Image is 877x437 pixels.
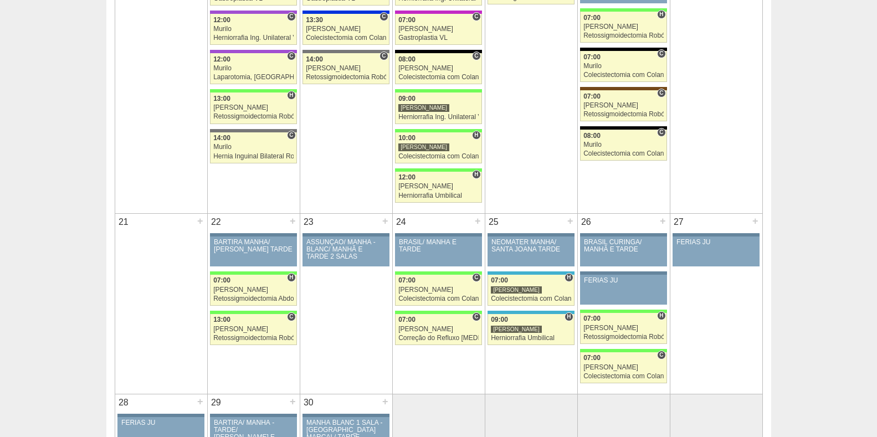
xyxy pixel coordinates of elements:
[196,214,205,228] div: +
[583,333,664,341] div: Retossigmoidectomia Robótica
[488,271,574,275] div: Key: Neomater
[398,16,416,24] span: 07:00
[580,271,666,275] div: Key: Aviso
[210,271,296,275] div: Key: Brasil
[583,32,664,39] div: Retossigmoidectomia Robótica
[583,102,664,109] div: [PERSON_NAME]
[210,311,296,314] div: Key: Brasil
[213,143,294,151] div: Murilo
[580,12,666,43] a: H 07:00 [PERSON_NAME] Retossigmoidectomia Robótica
[302,14,389,45] a: C 13:30 [PERSON_NAME] Colecistectomia com Colangiografia VL
[213,134,230,142] span: 14:00
[472,170,480,179] span: Hospital
[580,349,666,352] div: Key: Brasil
[213,286,294,294] div: [PERSON_NAME]
[302,53,389,84] a: C 14:00 [PERSON_NAME] Retossigmoidectomia Robótica
[658,214,668,228] div: +
[210,314,296,345] a: C 13:00 [PERSON_NAME] Retossigmoidectomia Robótica
[395,89,481,92] div: Key: Brasil
[302,233,389,237] div: Key: Aviso
[491,286,542,294] div: [PERSON_NAME]
[395,132,481,163] a: H 10:00 [PERSON_NAME] Colecistectomia com Colangiografia VL
[398,276,416,284] span: 07:00
[676,239,756,246] div: FERIAS JU
[287,52,295,60] span: Consultório
[302,11,389,14] div: Key: São Luiz - Itaim
[302,237,389,266] a: ASSUNÇÃO/ MANHÃ -BLANC/ MANHÃ E TARDE 2 SALAS
[583,132,601,140] span: 08:00
[379,52,388,60] span: Consultório
[213,65,294,72] div: Murilo
[398,114,479,121] div: Herniorrafia Ing. Unilateral VL
[381,214,390,228] div: +
[306,74,386,81] div: Retossigmoidectomia Robótica
[583,373,664,380] div: Colecistectomia com Colangiografia VL
[306,25,386,33] div: [PERSON_NAME]
[381,394,390,409] div: +
[287,273,295,282] span: Hospital
[673,237,759,266] a: FERIAS JU
[398,326,479,333] div: [PERSON_NAME]
[210,237,296,266] a: BARTIRA MANHÃ/ [PERSON_NAME] TARDE
[395,50,481,53] div: Key: Blanc
[287,91,295,100] span: Hospital
[302,414,389,417] div: Key: Aviso
[491,276,508,284] span: 07:00
[673,233,759,237] div: Key: Aviso
[117,414,204,417] div: Key: Aviso
[583,63,664,70] div: Murilo
[583,111,664,118] div: Retossigmoidectomia Robótica
[213,295,294,302] div: Retossigmoidectomia Abdominal VL
[580,90,666,121] a: C 07:00 [PERSON_NAME] Retossigmoidectomia Robótica
[488,275,574,306] a: H 07:00 [PERSON_NAME] Colecistectomia com Colangiografia VL
[565,273,573,282] span: Hospital
[395,53,481,84] a: C 08:00 [PERSON_NAME] Colecistectomia com Colangiografia VL
[398,153,479,160] div: Colecistectomia com Colangiografia VL
[491,239,571,253] div: NEOMATER MANHÃ/ SANTA JOANA TARDE
[115,394,132,411] div: 28
[395,233,481,237] div: Key: Aviso
[213,16,230,24] span: 12:00
[472,312,480,321] span: Consultório
[300,214,317,230] div: 23
[472,273,480,282] span: Consultório
[580,126,666,130] div: Key: Blanc
[583,325,664,332] div: [PERSON_NAME]
[210,129,296,132] div: Key: Santa Catarina
[306,34,386,42] div: Colecistectomia com Colangiografia VL
[584,277,663,284] div: FERIAS JU
[398,335,479,342] div: Correção do Refluxo [MEDICAL_DATA] esofágico Robótico
[657,351,665,359] span: Consultório
[491,335,571,342] div: Herniorrafia Umbilical
[395,11,481,14] div: Key: Maria Braido
[488,311,574,314] div: Key: Neomater
[395,237,481,266] a: BRASIL/ MANHÃ E TARDE
[566,214,575,228] div: +
[395,275,481,306] a: C 07:00 [PERSON_NAME] Colecistectomia com Colangiografia VL
[287,312,295,321] span: Consultório
[395,129,481,132] div: Key: Brasil
[395,172,481,203] a: H 12:00 [PERSON_NAME] Herniorrafia Umbilical
[580,87,666,90] div: Key: Santa Joana
[213,316,230,323] span: 13:00
[288,214,298,228] div: +
[208,214,225,230] div: 22
[398,316,416,323] span: 07:00
[213,335,294,342] div: Retossigmoidectomia Robótica
[488,314,574,345] a: H 09:00 [PERSON_NAME] Herniorrafia Umbilical
[398,95,416,102] span: 09:00
[488,233,574,237] div: Key: Aviso
[302,50,389,53] div: Key: Santa Catarina
[300,394,317,411] div: 30
[398,183,479,190] div: [PERSON_NAME]
[657,128,665,137] span: Consultório
[395,14,481,45] a: C 07:00 [PERSON_NAME] Gastroplastia VL
[208,394,225,411] div: 29
[398,286,479,294] div: [PERSON_NAME]
[213,25,294,33] div: Murilo
[398,74,479,81] div: Colecistectomia com Colangiografia VL
[395,271,481,275] div: Key: Brasil
[657,49,665,58] span: Consultório
[213,55,230,63] span: 12:00
[398,134,416,142] span: 10:00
